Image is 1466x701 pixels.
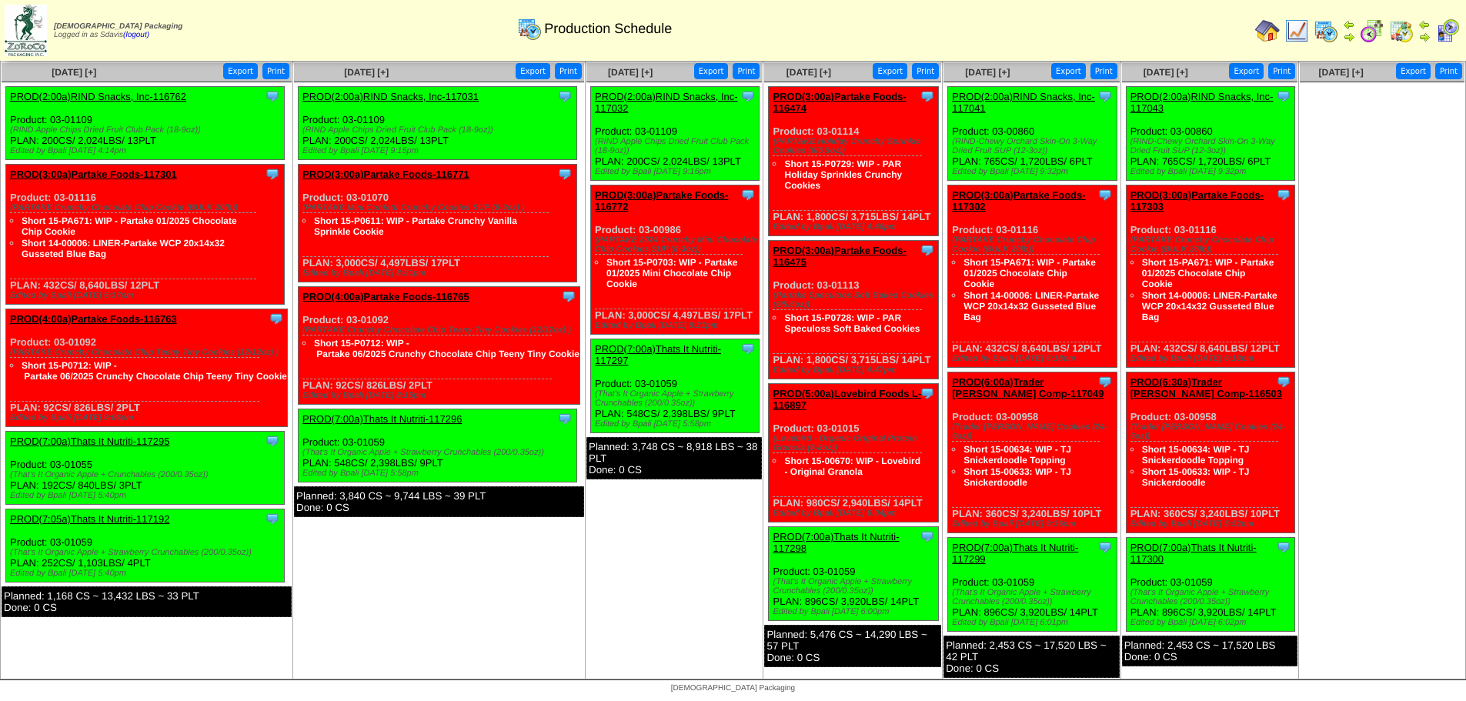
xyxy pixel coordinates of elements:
img: Tooltip [557,411,573,426]
a: PROD(3:00a)Partake Foods-117302 [952,189,1085,212]
img: Tooltip [1097,88,1113,104]
div: (PARTAKE Crunchy Chocolate Chip Teeny Tiny Cookies (12/12oz) ) [302,325,579,335]
a: PROD(2:00a)RIND Snacks, Inc-117031 [302,91,479,102]
a: PROD(3:00a)Partake Foods-116475 [773,245,906,268]
div: Product: 03-01059 PLAN: 896CS / 3,920LBS / 14PLT [769,527,939,621]
a: PROD(7:00a)Thats It Nutriti-117299 [952,542,1078,565]
a: PROD(4:00a)Partake Foods-116763 [10,313,177,325]
button: Print [262,63,289,79]
div: Edited by Bpali [DATE] 5:58pm [302,469,576,478]
a: PROD(3:00a)Partake Foods-116474 [773,91,906,114]
div: Edited by Bpali [DATE] 5:58pm [595,419,759,429]
div: (RIND Apple Chips Dried Fruit Club Pack (18-9oz)) [10,125,284,135]
img: arrowleft.gif [1418,18,1431,31]
a: PROD(2:00a)RIND Snacks, Inc-117043 [1130,91,1274,114]
img: arrowright.gif [1343,31,1355,43]
a: PROD(3:00a)Partake Foods-116772 [595,189,728,212]
div: (Trader [PERSON_NAME] Cookies (24-6oz)) [952,422,1116,441]
img: calendarcustomer.gif [1435,18,1460,43]
span: [DATE] [+] [786,67,831,78]
a: PROD(7:00a)Thats It Nutriti-117297 [595,343,721,366]
img: Tooltip [265,511,280,526]
div: Product: 03-01113 PLAN: 1,800CS / 3,715LBS / 14PLT [769,241,939,379]
img: Tooltip [265,433,280,449]
button: Print [1268,63,1295,79]
div: (RIND Apple Chips Dried Fruit Club Pack (18-9oz)) [595,137,759,155]
a: Short 15-P0712: WIP ‐ Partake 06/2025 Crunchy Chocolate Chip Teeny Tiny Cookie [314,338,579,359]
div: Product: 03-00986 PLAN: 3,000CS / 4,497LBS / 17PLT [591,185,760,335]
div: Edited by Bpali [DATE] 9:15pm [302,146,576,155]
div: Product: 03-01015 PLAN: 980CS / 2,940LBS / 14PLT [769,384,939,522]
a: Short 14-00006: LINER-Partake WCP 20x14x32 Gusseted Blue Bag [1142,290,1277,322]
div: Product: 03-01070 PLAN: 3,000CS / 4,497LBS / 17PLT [299,165,577,282]
div: (PARTAKE Crunchy Chocolate Chip Cookie (BULK 20lb)) [952,235,1116,254]
img: Tooltip [1276,539,1291,555]
div: (That's It Organic Apple + Strawberry Crunchables (200/0.35oz)) [10,548,284,557]
a: Short 15-PA671: WIP - Partake 01/2025 Chocolate Chip Cookie [963,257,1096,289]
div: Edited by Bpali [DATE] 4:47pm [773,366,938,375]
div: Edited by Bpali [DATE] 6:18pm [1130,354,1294,363]
div: (PARTAKE Crunchy Chocolate Chip Teeny Tiny Cookies (12/12oz) ) [10,348,287,357]
a: PROD(7:00a)Thats It Nutriti-117298 [773,531,899,554]
img: calendarprod.gif [1314,18,1338,43]
div: Edited by Bpali [DATE] 8:21pm [302,269,576,278]
div: Planned: 3,840 CS ~ 9,744 LBS ~ 39 PLT Done: 0 CS [294,486,584,517]
a: [DATE] [+] [608,67,653,78]
div: Product: 03-01059 PLAN: 548CS / 2,398LBS / 9PLT [299,409,577,482]
div: Edited by Bpali [DATE] 6:04pm [773,509,938,518]
button: Export [1396,63,1431,79]
div: (PARTAKE Mini Confetti Crunchy Cookies SUP (8‐3oz) ) [302,203,576,212]
a: PROD(3:00a)Partake Foods-116771 [302,169,469,180]
img: arrowleft.gif [1343,18,1355,31]
div: (PARTAKE 2024 Crunchy Mini Chocolate Chip Cookies SUP (8-3oz)) [595,235,759,254]
img: Tooltip [740,341,756,356]
a: Short 15-P0611: WIP - Partake Crunchy Vanilla Sprinkle Cookie [314,215,517,237]
div: Product: 03-01059 PLAN: 896CS / 3,920LBS / 14PLT [1126,538,1294,632]
a: Short 15-00633: WIP - TJ Snickerdoodle [963,466,1071,488]
div: (That's It Organic Apple + Strawberry Crunchables (200/0.35oz)) [773,577,938,596]
div: Product: 03-00958 PLAN: 360CS / 3,240LBS / 10PLT [1126,372,1294,533]
a: Short 14-00006: LINER-Partake WCP 20x14x32 Gusseted Blue Bag [963,290,1099,322]
img: Tooltip [265,166,280,182]
a: Short 15-PA671: WIP - Partake 01/2025 Chocolate Chip Cookie [22,215,237,237]
div: Edited by Bpali [DATE] 9:06pm [10,413,287,422]
a: Short 15-PA671: WIP - Partake 01/2025 Chocolate Chip Cookie [1142,257,1274,289]
div: Edited by Bpali [DATE] 8:21pm [595,321,759,330]
a: (logout) [123,31,149,39]
div: Product: 03-01059 PLAN: 252CS / 1,103LBS / 4PLT [6,509,285,582]
img: Tooltip [920,88,935,104]
button: Print [733,63,760,79]
button: Export [223,63,258,79]
span: [DATE] [+] [52,67,96,78]
img: Tooltip [557,88,573,104]
div: (RIND-Chewy Orchard Skin-On 3-Way Dried Fruit SUP (12-3oz)) [1130,137,1294,155]
a: [DATE] [+] [1319,67,1364,78]
button: Export [873,63,907,79]
div: Planned: 5,476 CS ~ 14,290 LBS ~ 57 PLT Done: 0 CS [764,625,941,667]
div: (PARTAKE Crunchy Chocolate Chip Cookie (BULK 20lb)) [1130,235,1294,254]
button: Export [1051,63,1086,79]
div: Planned: 3,748 CS ~ 8,918 LBS ~ 38 PLT Done: 0 CS [586,437,762,479]
a: Short 14-00006: LINER-Partake WCP 20x14x32 Gusseted Blue Bag [22,238,225,259]
img: calendarblend.gif [1360,18,1384,43]
img: arrowright.gif [1418,31,1431,43]
div: Edited by Bpali [DATE] 9:16pm [595,167,759,176]
div: Edited by Bpali [DATE] 6:00pm [773,607,938,616]
div: Product: 03-01116 PLAN: 432CS / 8,640LBS / 12PLT [6,165,285,305]
img: Tooltip [265,88,280,104]
img: Tooltip [557,166,573,182]
a: PROD(7:00a)Thats It Nutriti-117296 [302,413,462,425]
img: Tooltip [920,529,935,544]
span: Production Schedule [544,21,672,37]
a: PROD(7:00a)Thats It Nutriti-117300 [1130,542,1257,565]
a: PROD(7:05a)Thats It Nutriti-117192 [10,513,169,525]
img: Tooltip [1097,187,1113,202]
a: Short 15-00634: WIP - TJ Snickerdoodle Topping [1142,444,1250,466]
div: Edited by Bpali [DATE] 9:32pm [952,167,1116,176]
a: Short 15-P0729: WIP - PAR Holiday Sprinkles Crunchy Cookies [784,159,902,191]
a: [DATE] [+] [344,67,389,78]
div: Edited by Bpali [DATE] 5:40pm [10,491,284,500]
img: Tooltip [920,242,935,258]
div: Edited by Bpali [DATE] 5:40pm [10,569,284,578]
